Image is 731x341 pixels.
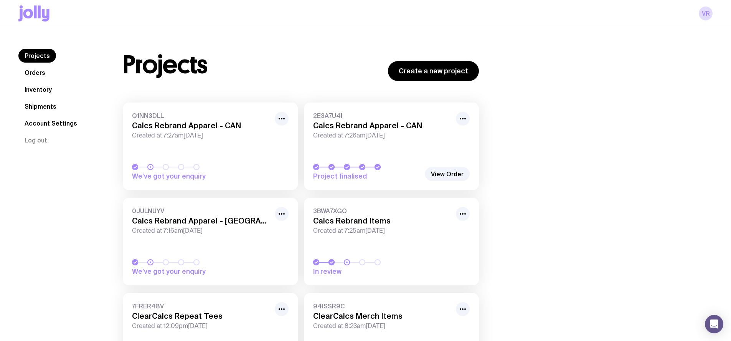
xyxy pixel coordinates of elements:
[313,216,451,225] h3: Calcs Rebrand Items
[313,227,451,235] span: Created at 7:25am[DATE]
[313,121,451,130] h3: Calcs Rebrand Apparel - CAN
[123,103,298,190] a: Q1NN3DLLCalcs Rebrand Apparel - CANCreated at 7:27am[DATE]We’ve got your enquiry
[132,216,270,225] h3: Calcs Rebrand Apparel - [GEOGRAPHIC_DATA]
[132,267,239,276] span: We’ve got your enquiry
[388,61,479,81] a: Create a new project
[18,66,51,79] a: Orders
[705,315,723,333] div: Open Intercom Messenger
[304,103,479,190] a: 2E3A7U4ICalcs Rebrand Apparel - CANCreated at 7:26am[DATE]Project finalised
[132,322,270,330] span: Created at 12:09pm[DATE]
[313,322,451,330] span: Created at 8:23am[DATE]
[18,83,58,96] a: Inventory
[313,172,421,181] span: Project finalised
[18,116,83,130] a: Account Settings
[425,167,470,181] a: View Order
[304,198,479,285] a: 3BWA7XGOCalcs Rebrand ItemsCreated at 7:25am[DATE]In review
[18,99,63,113] a: Shipments
[18,49,56,63] a: Projects
[132,311,270,321] h3: ClearCalcs Repeat Tees
[699,7,713,20] a: VR
[132,132,270,139] span: Created at 7:27am[DATE]
[123,53,208,77] h1: Projects
[313,311,451,321] h3: ClearCalcs Merch Items
[123,198,298,285] a: 0JULNUYVCalcs Rebrand Apparel - [GEOGRAPHIC_DATA]Created at 7:16am[DATE]We’ve got your enquiry
[132,121,270,130] h3: Calcs Rebrand Apparel - CAN
[18,133,53,147] button: Log out
[132,302,270,310] span: 7FRER48V
[313,267,421,276] span: In review
[313,302,451,310] span: 94ISSR9C
[132,112,270,119] span: Q1NN3DLL
[313,207,451,215] span: 3BWA7XGO
[132,227,270,235] span: Created at 7:16am[DATE]
[132,172,239,181] span: We’ve got your enquiry
[132,207,270,215] span: 0JULNUYV
[313,112,451,119] span: 2E3A7U4I
[313,132,451,139] span: Created at 7:26am[DATE]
